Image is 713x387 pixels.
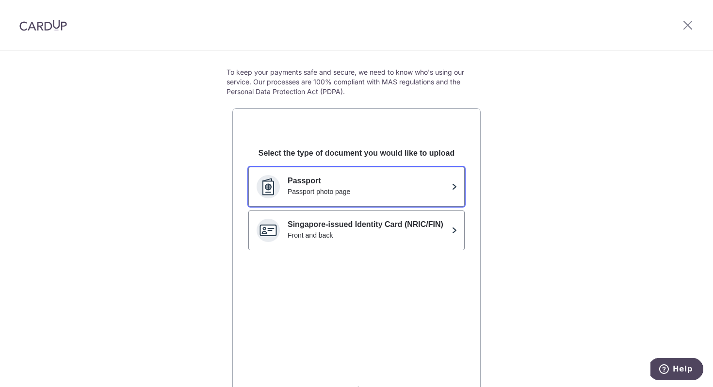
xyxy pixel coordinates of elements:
[248,147,465,159] div: Select the type of document you would like to upload
[248,167,465,207] button: PassportPassport photo page
[650,358,703,382] iframe: Opens a widget where you can find more information
[288,187,448,196] div: Passport photo page
[288,219,448,230] p: Singapore-issued Identity Card (NRIC/FIN)
[227,67,486,97] p: To keep your payments safe and secure, we need to know who's using our service. Our processes are...
[288,230,448,240] div: Front and back
[248,210,465,250] button: Singapore-issued Identity Card (NRIC/FIN)Front and back
[288,175,448,187] p: Passport
[22,7,42,16] span: Help
[248,167,465,250] ul: Documents you can use to verify your identity
[19,19,67,31] img: CardUp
